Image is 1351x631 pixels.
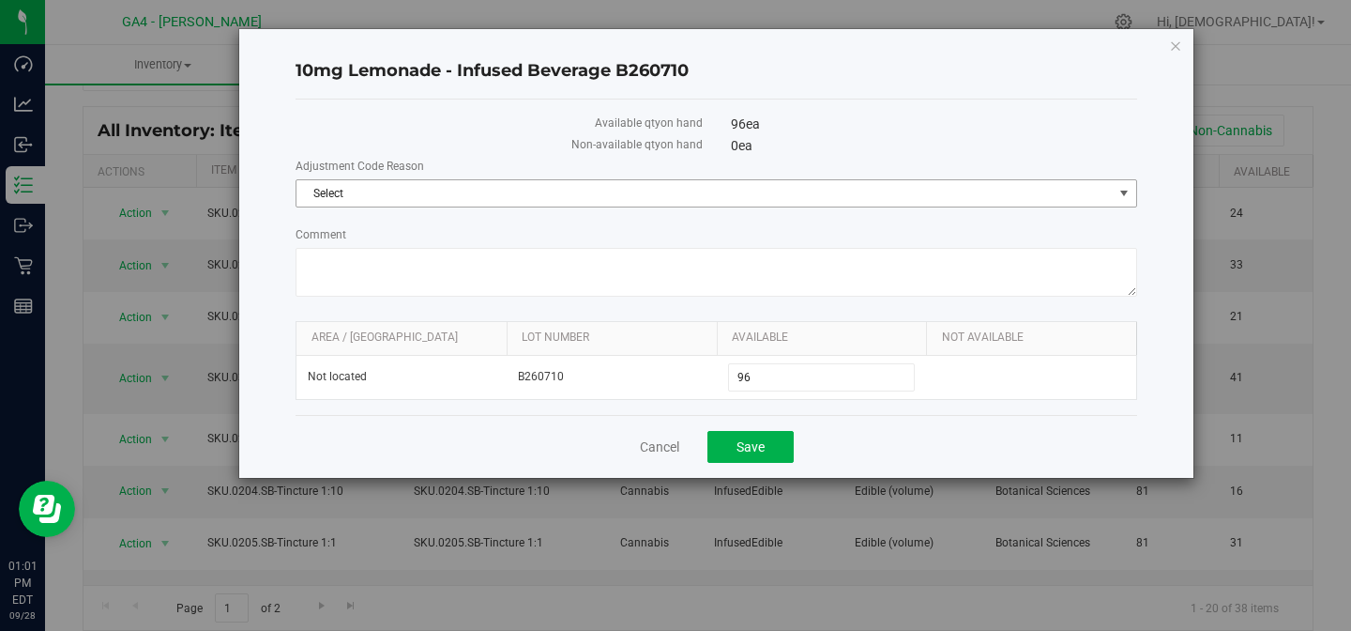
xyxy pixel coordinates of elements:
[19,481,75,537] iframe: Resource center
[660,138,703,151] span: on hand
[942,331,1130,346] a: Not Available
[308,368,367,386] span: Not located
[729,364,915,391] input: 96
[738,138,752,153] span: ea
[660,116,703,130] span: on hand
[522,331,709,346] a: Lot Number
[707,431,794,463] button: Save
[731,116,760,131] span: 96
[736,439,765,454] span: Save
[296,158,1137,175] label: Adjustment Code Reason
[640,438,679,456] a: Cancel
[296,180,1113,207] span: Select
[296,59,1137,84] h4: 10mg Lemonade - Infused Beverage B260710
[296,136,702,153] label: Non-available qty
[732,331,919,346] a: Available
[1113,180,1136,207] span: select
[518,368,706,386] span: B260710
[296,115,702,131] label: Available qty
[296,226,1137,243] label: Comment
[731,138,752,153] span: 0
[311,331,500,346] a: Area / [GEOGRAPHIC_DATA]
[746,116,760,131] span: ea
